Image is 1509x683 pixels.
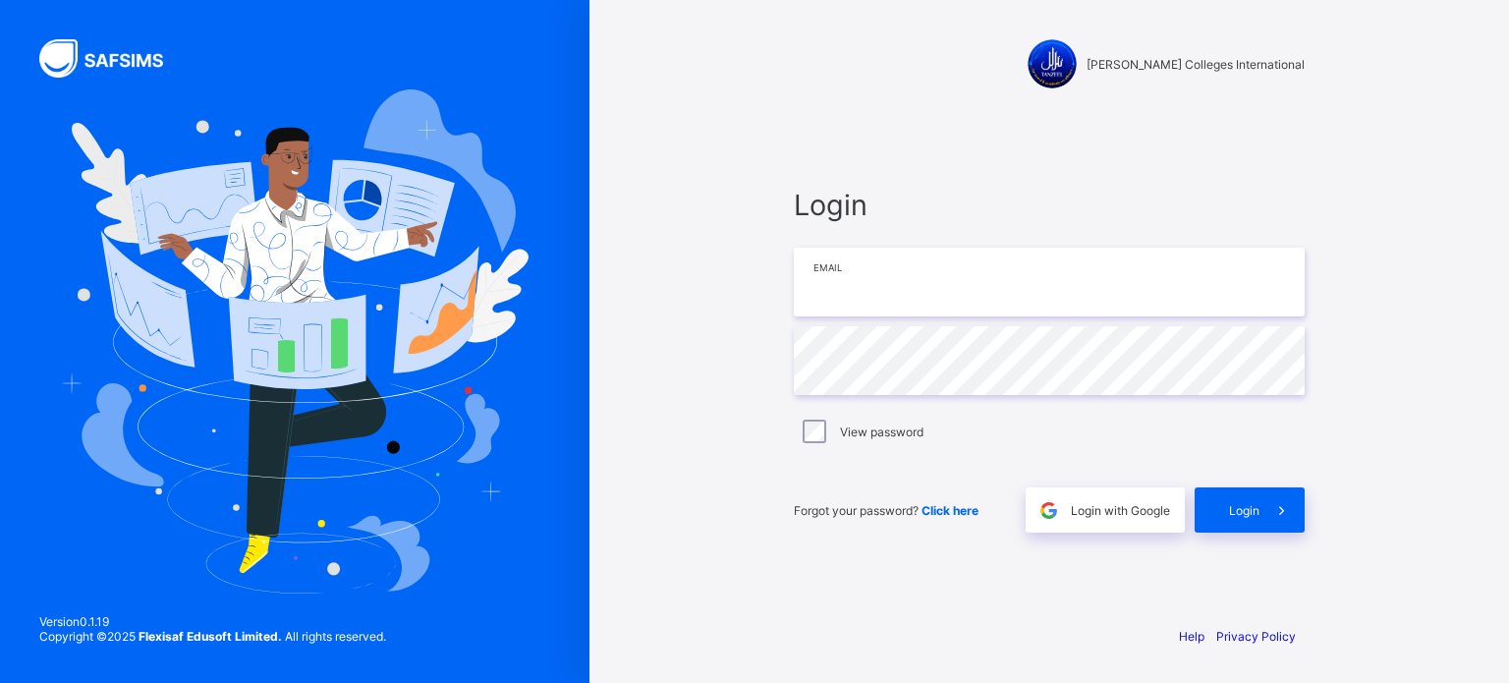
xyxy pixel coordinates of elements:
[840,425,923,439] label: View password
[794,188,1305,222] span: Login
[139,629,282,644] strong: Flexisaf Edusoft Limited.
[1179,629,1204,644] a: Help
[1216,629,1296,644] a: Privacy Policy
[922,503,978,518] a: Click here
[794,503,978,518] span: Forgot your password?
[1037,499,1060,522] img: google.396cfc9801f0270233282035f929180a.svg
[1071,503,1170,518] span: Login with Google
[61,89,529,593] img: Hero Image
[39,614,386,629] span: Version 0.1.19
[39,629,386,644] span: Copyright © 2025 All rights reserved.
[1229,503,1259,518] span: Login
[39,39,187,78] img: SAFSIMS Logo
[1087,57,1305,72] span: [PERSON_NAME] Colleges International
